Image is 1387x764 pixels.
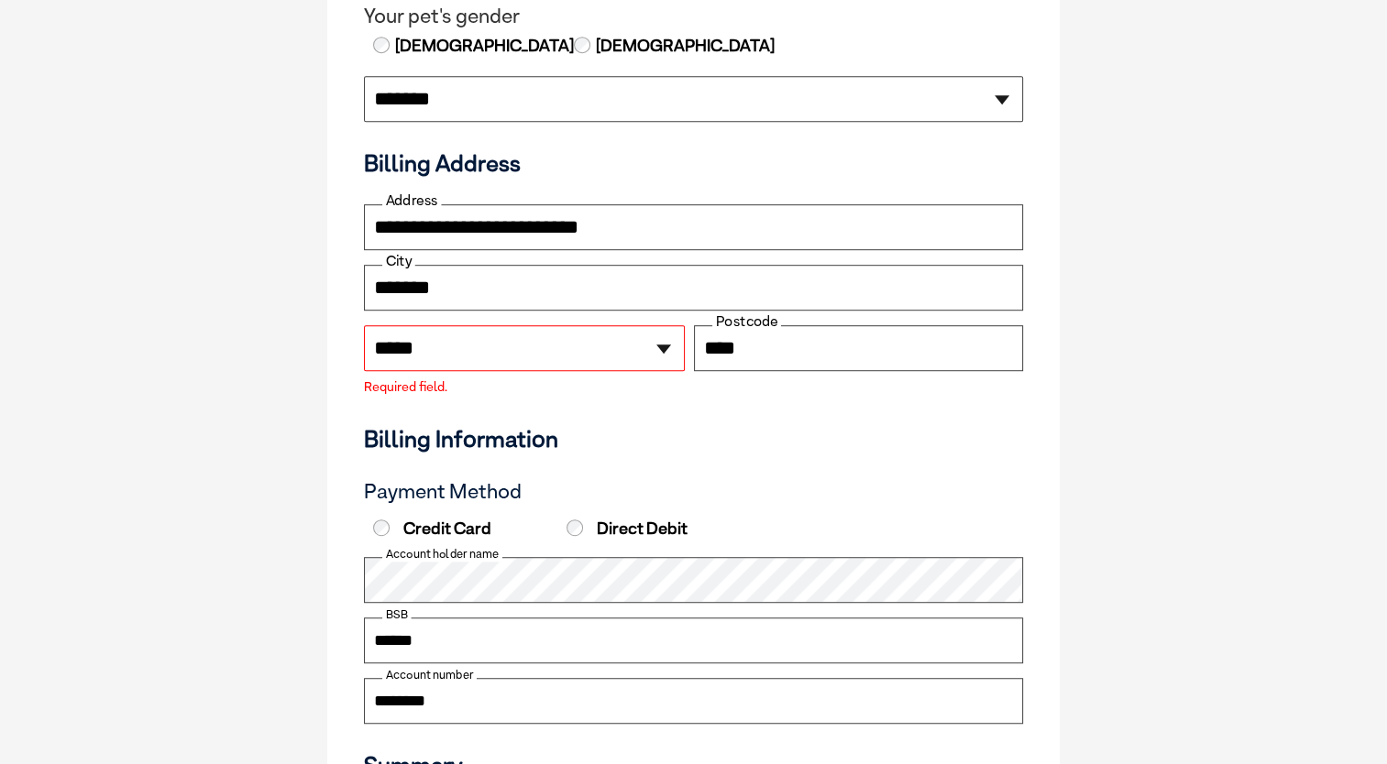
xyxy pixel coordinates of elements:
h3: Billing Address [364,149,1023,177]
label: Account number [382,666,477,682]
h3: Payment Method [364,480,1023,504]
label: Address [382,192,441,209]
h3: Billing Information [364,425,1023,453]
input: Credit Card [373,519,390,536]
legend: Your pet's gender [364,5,1023,28]
label: [DEMOGRAPHIC_DATA] [393,34,574,58]
label: Required field. [364,380,685,393]
label: [DEMOGRAPHIC_DATA] [594,34,775,58]
label: Postcode [712,313,781,330]
label: City [382,253,415,269]
input: Direct Debit [567,519,583,536]
label: BSB [382,606,412,622]
label: Direct Debit [562,518,751,539]
label: Credit Card [369,518,557,539]
label: Account holder name [382,545,502,562]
